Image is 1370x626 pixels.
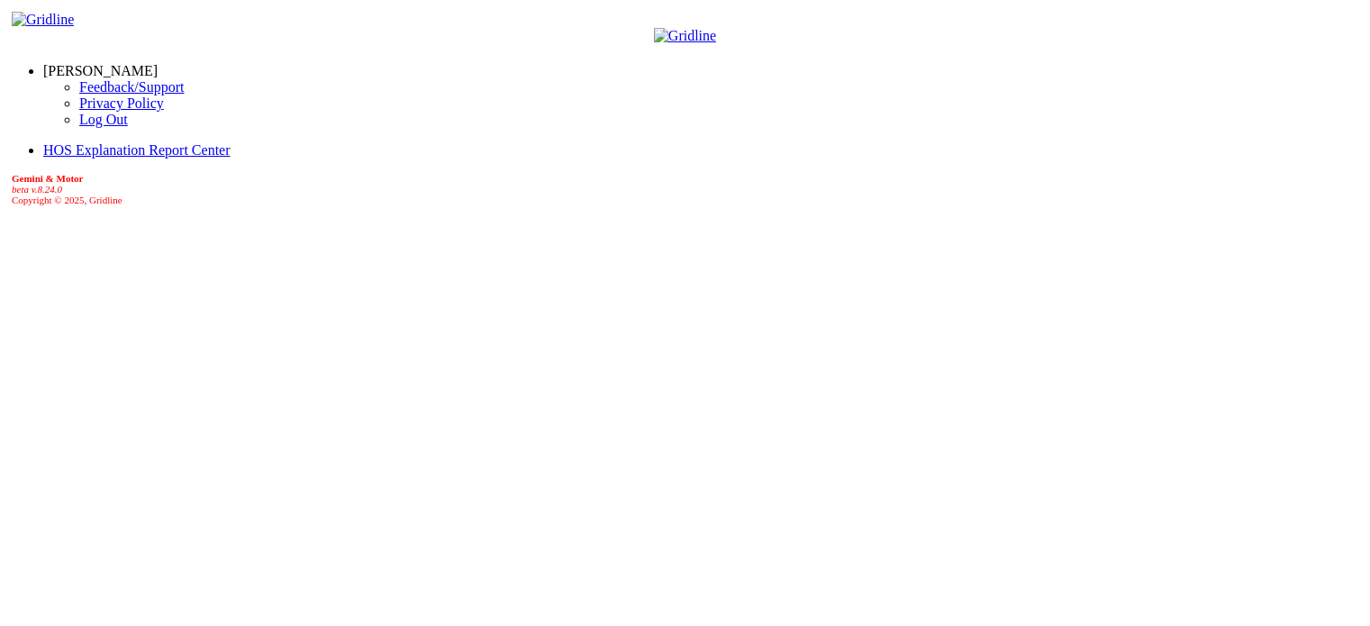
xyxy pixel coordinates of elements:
[79,79,184,95] a: Feedback/Support
[79,95,164,111] a: Privacy Policy
[12,173,1363,205] div: Copyright © 2025, Gridline
[43,142,231,158] a: HOS Explanation Report Center
[12,184,62,195] i: beta v.8.24.0
[654,28,716,44] img: Gridline
[12,12,74,28] img: Gridline
[12,173,83,184] b: Gemini & Motor
[43,63,158,78] a: [PERSON_NAME]
[79,112,128,127] a: Log Out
